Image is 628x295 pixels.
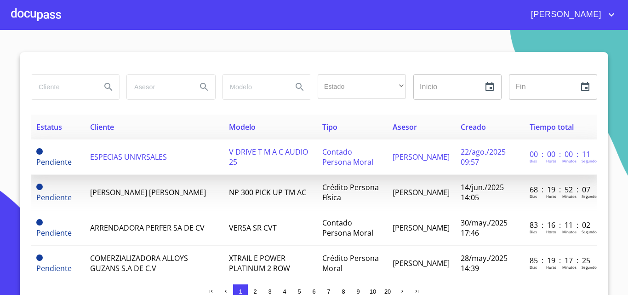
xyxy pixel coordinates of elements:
[253,288,257,295] span: 2
[530,229,537,234] p: Dias
[530,122,574,132] span: Tiempo total
[322,218,373,238] span: Contado Persona Moral
[546,194,556,199] p: Horas
[562,229,577,234] p: Minutos
[36,255,43,261] span: Pendiente
[36,148,43,155] span: Pendiente
[322,182,379,202] span: Crédito Persona Física
[582,229,599,234] p: Segundos
[546,229,556,234] p: Horas
[90,122,114,132] span: Cliente
[229,223,277,233] span: VERSA SR CVT
[289,76,311,98] button: Search
[97,76,120,98] button: Search
[461,182,504,202] span: 14/jun./2025 14:05
[322,253,379,273] span: Crédito Persona Moral
[31,75,94,99] input: search
[90,152,167,162] span: ESPECIAS UNIVRSALES
[393,152,450,162] span: [PERSON_NAME]
[239,288,242,295] span: 1
[562,158,577,163] p: Minutos
[36,228,72,238] span: Pendiente
[393,223,450,233] span: [PERSON_NAME]
[36,192,72,202] span: Pendiente
[370,288,376,295] span: 10
[312,288,315,295] span: 6
[327,288,330,295] span: 7
[546,158,556,163] p: Horas
[223,75,285,99] input: search
[393,187,450,197] span: [PERSON_NAME]
[530,265,537,270] p: Dias
[461,122,486,132] span: Creado
[193,76,215,98] button: Search
[229,187,306,197] span: NP 300 PICK UP TM AC
[530,158,537,163] p: Dias
[268,288,271,295] span: 3
[229,253,290,273] span: XTRAIL E POWER PLATINUM 2 ROW
[90,187,206,197] span: [PERSON_NAME] [PERSON_NAME]
[524,7,617,22] button: account of current user
[524,7,606,22] span: [PERSON_NAME]
[229,122,256,132] span: Modelo
[461,253,508,273] span: 28/may./2025 14:39
[530,185,592,195] p: 68 : 19 : 52 : 07
[461,147,506,167] span: 22/ago./2025 09:57
[229,147,308,167] span: V DRIVE T M A C AUDIO 25
[283,288,286,295] span: 4
[530,194,537,199] p: Dias
[342,288,345,295] span: 8
[356,288,360,295] span: 9
[36,219,43,226] span: Pendiente
[297,288,301,295] span: 5
[384,288,391,295] span: 20
[90,223,205,233] span: ARRENDADORA PERFER SA DE CV
[36,184,43,190] span: Pendiente
[530,220,592,230] p: 83 : 16 : 11 : 02
[582,194,599,199] p: Segundos
[562,194,577,199] p: Minutos
[582,265,599,270] p: Segundos
[318,74,406,99] div: ​
[322,147,373,167] span: Contado Persona Moral
[530,149,592,159] p: 00 : 00 : 00 : 11
[90,253,188,273] span: COMERZIALIZADORA ALLOYS GUZANS S.A DE C.V
[36,157,72,167] span: Pendiente
[36,122,62,132] span: Estatus
[530,255,592,266] p: 85 : 19 : 17 : 25
[393,122,417,132] span: Asesor
[546,265,556,270] p: Horas
[393,258,450,268] span: [PERSON_NAME]
[127,75,189,99] input: search
[322,122,337,132] span: Tipo
[582,158,599,163] p: Segundos
[36,263,72,273] span: Pendiente
[461,218,508,238] span: 30/may./2025 17:46
[562,265,577,270] p: Minutos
